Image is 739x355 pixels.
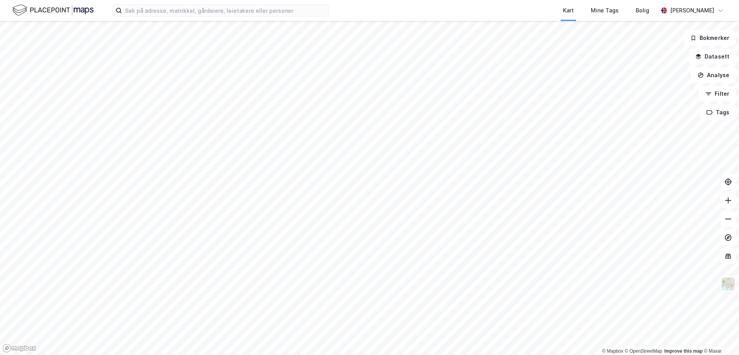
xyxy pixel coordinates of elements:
[602,348,623,354] a: Mapbox
[12,3,94,17] img: logo.f888ab2527a4732fd821a326f86c7f29.svg
[563,6,574,15] div: Kart
[591,6,619,15] div: Mine Tags
[700,318,739,355] iframe: Chat Widget
[625,348,662,354] a: OpenStreetMap
[699,86,736,102] button: Filter
[691,67,736,83] button: Analyse
[670,6,714,15] div: [PERSON_NAME]
[689,49,736,64] button: Datasett
[721,277,736,291] img: Z
[700,105,736,120] button: Tags
[664,348,703,354] a: Improve this map
[2,344,36,353] a: Mapbox homepage
[636,6,649,15] div: Bolig
[684,30,736,46] button: Bokmerker
[122,5,328,16] input: Søk på adresse, matrikkel, gårdeiere, leietakere eller personer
